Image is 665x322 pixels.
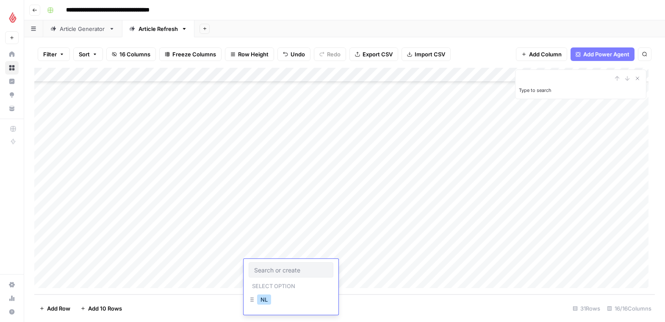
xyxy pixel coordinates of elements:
[529,50,562,58] span: Add Column
[79,50,90,58] span: Sort
[349,47,398,61] button: Export CSV
[106,47,156,61] button: 16 Columns
[569,302,604,315] div: 31 Rows
[415,50,445,58] span: Import CSV
[5,10,20,25] img: Lightspeed Logo
[249,280,299,290] p: Select option
[5,88,19,102] a: Opportunities
[5,278,19,291] a: Settings
[604,302,655,315] div: 16/16 Columns
[402,47,451,61] button: Import CSV
[314,47,346,61] button: Redo
[60,25,105,33] div: Article Generator
[5,7,19,28] button: Workspace: Lightspeed
[159,47,222,61] button: Freeze Columns
[34,302,75,315] button: Add Row
[225,47,274,61] button: Row Height
[238,50,269,58] span: Row Height
[291,50,305,58] span: Undo
[632,73,643,83] button: Close Search
[363,50,393,58] span: Export CSV
[583,50,629,58] span: Add Power Agent
[257,294,271,305] button: NL
[249,293,333,308] div: NL
[47,304,70,313] span: Add Row
[5,305,19,319] button: Help + Support
[5,47,19,61] a: Home
[277,47,310,61] button: Undo
[516,47,567,61] button: Add Column
[327,50,341,58] span: Redo
[5,102,19,115] a: Your Data
[571,47,635,61] button: Add Power Agent
[75,302,127,315] button: Add 10 Rows
[38,47,70,61] button: Filter
[172,50,216,58] span: Freeze Columns
[5,291,19,305] a: Usage
[43,50,57,58] span: Filter
[254,266,328,274] input: Search or create
[5,75,19,88] a: Insights
[88,304,122,313] span: Add 10 Rows
[73,47,103,61] button: Sort
[119,50,150,58] span: 16 Columns
[122,20,194,37] a: Article Refresh
[5,61,19,75] a: Browse
[519,87,551,93] label: Type to search
[139,25,178,33] div: Article Refresh
[43,20,122,37] a: Article Generator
